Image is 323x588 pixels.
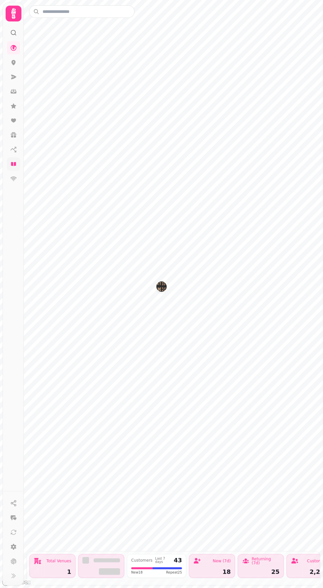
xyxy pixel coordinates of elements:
[155,557,171,564] div: Last 7 days
[174,557,182,563] div: 43
[213,559,231,563] div: New (7d)
[46,559,71,563] div: Total Venues
[156,281,167,294] div: Map marker
[131,570,143,575] span: New 18
[34,569,71,575] div: 1
[166,570,182,575] span: Repeat 25
[2,578,31,586] a: Mapbox logo
[251,557,279,565] div: Returning (7d)
[242,569,279,575] div: 25
[156,281,167,292] button: Bar Pintxos
[131,558,153,562] div: Customers
[193,569,231,575] div: 18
